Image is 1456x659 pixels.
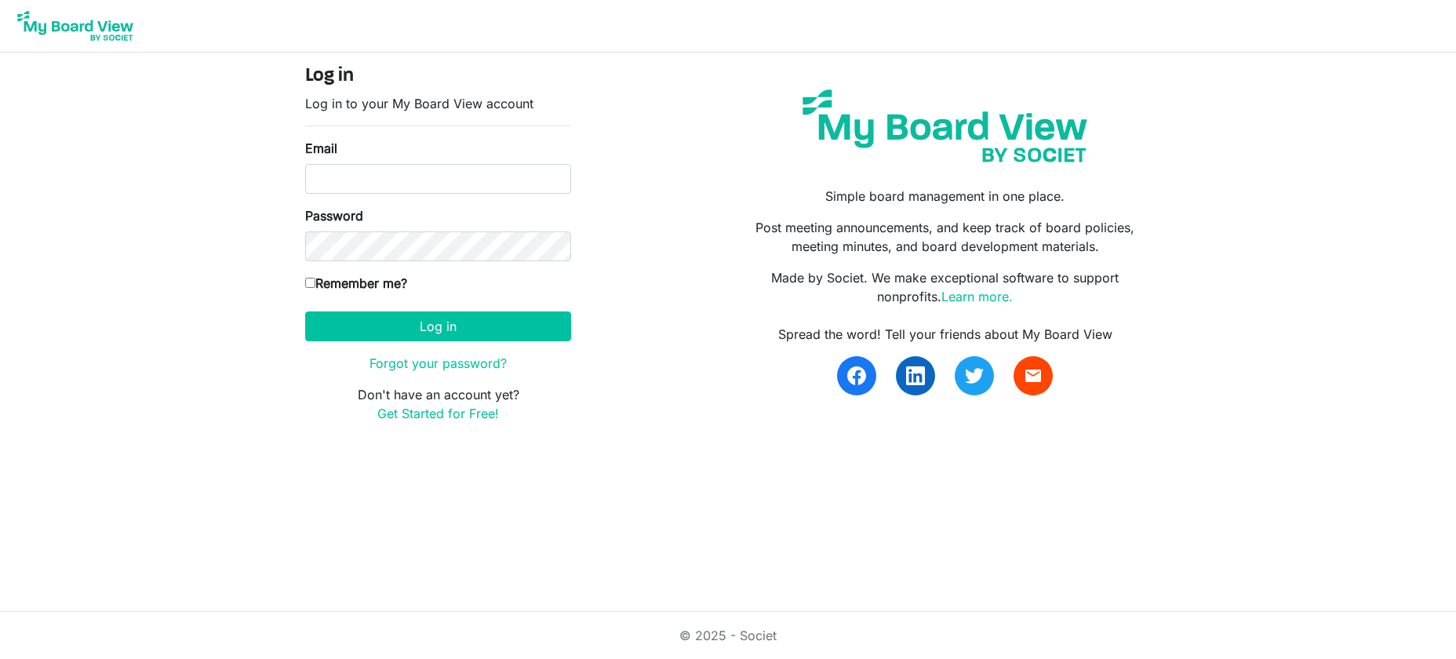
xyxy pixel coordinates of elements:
[305,206,363,225] label: Password
[305,385,571,423] p: Don't have an account yet?
[305,139,337,158] label: Email
[906,366,925,385] img: linkedin.svg
[305,94,571,113] p: Log in to your My Board View account
[847,366,866,385] img: facebook.svg
[305,65,571,88] h4: Log in
[377,406,499,421] a: Get Started for Free!
[13,6,138,46] img: My Board View Logo
[305,278,315,288] input: Remember me?
[740,268,1151,306] p: Made by Societ. We make exceptional software to support nonprofits.
[941,289,1013,304] a: Learn more.
[1014,356,1053,395] a: email
[740,218,1151,256] p: Post meeting announcements, and keep track of board policies, meeting minutes, and board developm...
[791,78,1099,174] img: my-board-view-societ.svg
[1024,366,1043,385] span: email
[740,187,1151,206] p: Simple board management in one place.
[305,274,407,293] label: Remember me?
[305,311,571,341] button: Log in
[965,366,984,385] img: twitter.svg
[369,355,507,371] a: Forgot your password?
[740,325,1151,344] div: Spread the word! Tell your friends about My Board View
[679,628,777,643] a: © 2025 - Societ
